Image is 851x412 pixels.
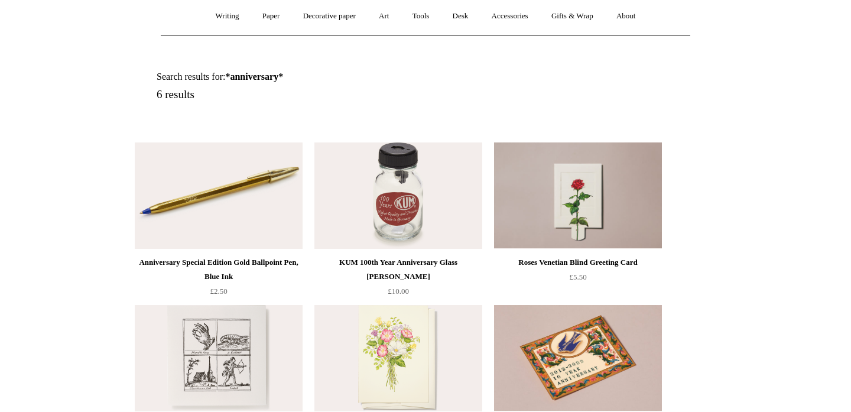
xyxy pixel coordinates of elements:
[481,1,539,32] a: Accessories
[388,287,409,296] span: £10.00
[157,71,439,82] h1: Search results for:
[494,255,662,304] a: Roses Venetian Blind Greeting Card £5.50
[368,1,399,32] a: Art
[317,255,479,284] div: KUM 100th Year Anniversary Glass [PERSON_NAME]
[135,255,303,304] a: Anniversary Special Edition Gold Ballpoint Pen, Blue Ink £2.50
[314,305,482,411] img: Engraved Bouquet of Flowers Greeting Card
[402,1,440,32] a: Tools
[497,255,659,270] div: Roses Venetian Blind Greeting Card
[252,1,291,32] a: Paper
[314,142,482,249] a: KUM 100th Year Anniversary Glass Jar Sharpener KUM 100th Year Anniversary Glass Jar Sharpener
[494,142,662,249] a: Roses Venetian Blind Greeting Card Roses Venetian Blind Greeting Card
[135,142,303,249] img: Anniversary Special Edition Gold Ballpoint Pen, Blue Ink
[135,305,303,411] img: Square Miscellany Greeting Card, Love Lobster
[442,1,479,32] a: Desk
[314,142,482,249] img: KUM 100th Year Anniversary Glass Jar Sharpener
[494,305,662,411] img: Choosing Keeping Enamel Pin Badge
[210,287,227,296] span: £2.50
[138,255,300,284] div: Anniversary Special Edition Gold Ballpoint Pen, Blue Ink
[606,1,647,32] a: About
[494,305,662,411] a: Choosing Keeping Enamel Pin Badge Choosing Keeping Enamel Pin Badge
[205,1,250,32] a: Writing
[225,72,283,82] strong: *anniversary*
[314,255,482,304] a: KUM 100th Year Anniversary Glass [PERSON_NAME] £10.00
[494,142,662,249] img: Roses Venetian Blind Greeting Card
[314,305,482,411] a: Engraved Bouquet of Flowers Greeting Card Engraved Bouquet of Flowers Greeting Card
[541,1,604,32] a: Gifts & Wrap
[569,272,586,281] span: £5.50
[293,1,366,32] a: Decorative paper
[135,142,303,249] a: Anniversary Special Edition Gold Ballpoint Pen, Blue Ink Anniversary Special Edition Gold Ballpoi...
[157,88,439,102] h5: 6 results
[135,305,303,411] a: Square Miscellany Greeting Card, Love Lobster Square Miscellany Greeting Card, Love Lobster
